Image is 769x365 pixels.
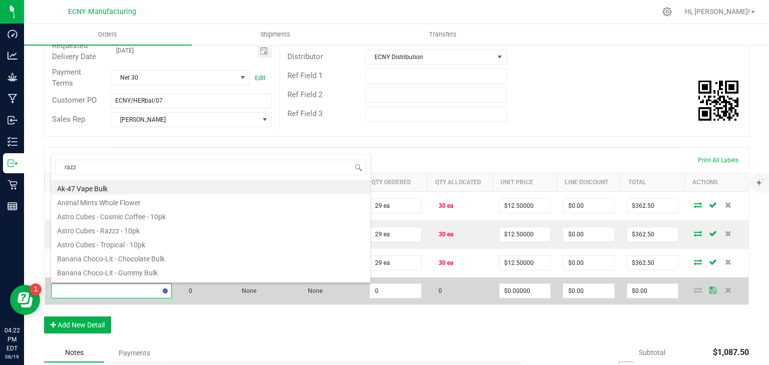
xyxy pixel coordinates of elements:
[8,201,18,211] inline-svg: Reports
[627,256,678,270] input: 0
[627,199,678,213] input: 0
[434,287,442,294] span: 0
[698,81,738,121] img: Scan me!
[303,287,322,294] span: None
[621,173,685,191] th: Total
[8,137,18,147] inline-svg: Inventory
[627,284,678,298] input: 0
[8,94,18,104] inline-svg: Manufacturing
[370,284,421,298] input: 0
[44,316,111,333] button: Add New Detail
[627,227,678,241] input: 0
[713,347,749,357] span: $1,087.50
[720,259,735,265] span: Delete Order Detail
[30,283,42,295] iframe: Resource center unread badge
[705,259,720,265] span: Save Order Detail
[563,227,614,241] input: 0
[493,173,557,191] th: Unit Price
[104,344,164,362] div: Payments
[8,29,18,39] inline-svg: Dashboard
[705,202,720,208] span: Save Order Detail
[370,227,421,241] input: 0
[720,230,735,236] span: Delete Order Detail
[111,71,237,85] span: Net 30
[563,284,614,298] input: 0
[85,30,131,39] span: Orders
[698,81,738,121] qrcode: 00000720
[720,287,735,293] span: Delete Order Detail
[24,24,192,45] a: Orders
[500,256,551,270] input: 0
[684,173,748,191] th: Actions
[563,199,614,213] input: 0
[184,287,192,294] span: 0
[5,326,20,353] p: 04:22 PM EDT
[111,113,258,127] span: [PERSON_NAME]
[52,115,85,124] span: Sales Rep
[8,158,18,168] inline-svg: Outbound
[5,353,20,360] p: 08/19
[44,343,104,362] div: Notes
[68,8,136,16] span: ECNY Manufacturing
[705,230,720,236] span: Save Order Detail
[434,202,453,209] span: 30 ea
[287,109,322,118] span: Ref Field 3
[192,24,359,45] a: Shipments
[237,287,256,294] span: None
[557,173,621,191] th: Line Discount
[52,96,97,105] span: Customer PO
[8,115,18,125] inline-svg: Inbound
[370,199,421,213] input: 0
[639,348,665,356] span: Subtotal
[257,44,272,58] span: Toggle calendar
[685,8,750,16] span: Hi, [PERSON_NAME]!
[416,30,470,39] span: Transfers
[10,285,40,315] iframe: Resource center
[52,68,81,88] span: Payment Terms
[370,256,421,270] input: 0
[705,287,720,293] span: Save Order Detail
[661,7,673,17] div: Manage settings
[434,259,453,266] span: 30 ea
[287,71,322,80] span: Ref Field 1
[428,173,493,191] th: Qty Allocated
[500,199,551,213] input: 0
[255,74,265,82] a: Edit
[287,52,323,61] span: Distributor
[8,180,18,190] inline-svg: Retail
[8,72,18,82] inline-svg: Grow
[434,231,453,238] span: 30 ea
[500,284,551,298] input: 0
[8,51,18,61] inline-svg: Analytics
[363,173,428,191] th: Qty Ordered
[45,173,178,191] th: Item
[287,90,322,99] span: Ref Field 2
[720,202,735,208] span: Delete Order Detail
[247,30,304,39] span: Shipments
[359,24,527,45] a: Transfers
[500,227,551,241] input: 0
[366,50,494,64] span: ECNY Distribution
[563,256,614,270] input: 0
